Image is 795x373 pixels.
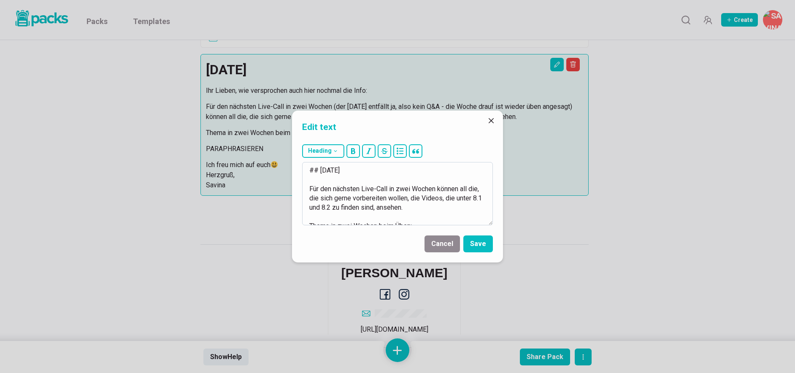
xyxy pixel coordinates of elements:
[463,235,493,252] button: Save
[302,162,493,225] textarea: ## [DATE] Für den nächsten Live-Call in zwei Wochen können all die, die sich gerne vorbereiten wo...
[409,144,422,158] button: block quote
[292,111,503,141] header: Edit text
[362,144,376,158] button: italic
[484,114,498,127] button: Close
[302,144,344,158] button: Heading
[346,144,360,158] button: bold
[425,235,460,252] button: Cancel
[393,144,407,158] button: bullet
[378,144,391,158] button: strikethrough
